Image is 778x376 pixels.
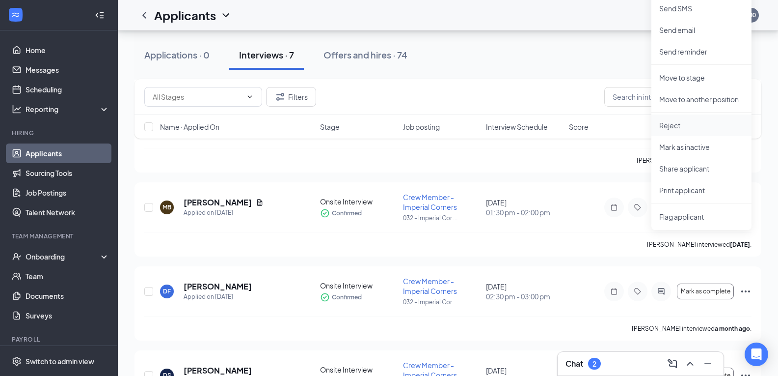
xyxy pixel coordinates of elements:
[565,358,583,369] h3: Chat
[153,91,242,102] input: All Stages
[608,288,620,295] svg: Note
[256,199,264,206] svg: Document
[486,198,563,217] div: [DATE]
[403,214,480,222] p: 032 - Imperial Cor ...
[677,284,734,299] button: Mark as complete
[320,122,340,132] span: Stage
[12,356,22,366] svg: Settings
[320,365,397,375] div: Onsite Interview
[332,208,362,218] span: Confirmed
[26,183,109,202] a: Job Postings
[12,104,22,114] svg: Analysis
[274,91,286,103] svg: Filter
[665,356,680,372] button: ComposeMessage
[740,286,751,297] svg: Ellipses
[730,241,750,248] b: [DATE]
[569,122,589,132] span: Score
[184,197,252,208] h5: [PERSON_NAME]
[26,144,109,163] a: Applicants
[163,287,171,295] div: DF
[667,358,678,370] svg: ComposeMessage
[700,356,716,372] button: Minimize
[26,80,109,99] a: Scheduling
[486,122,548,132] span: Interview Schedule
[184,208,264,218] div: Applied on [DATE]
[320,292,330,302] svg: CheckmarkCircle
[486,291,563,301] span: 02:30 pm - 03:00 pm
[26,306,109,325] a: Surveys
[26,104,110,114] div: Reporting
[12,252,22,261] svg: UserCheck
[702,358,714,370] svg: Minimize
[12,129,107,137] div: Hiring
[332,292,362,302] span: Confirmed
[266,87,316,107] button: Filter Filters
[682,356,698,372] button: ChevronUp
[220,9,232,21] svg: ChevronDown
[320,281,397,290] div: Onsite Interview
[323,49,407,61] div: Offers and hires · 74
[604,87,751,107] input: Search in interviews
[715,325,750,332] b: a month ago
[12,232,107,240] div: Team Management
[486,207,563,217] span: 01:30 pm - 02:00 pm
[320,197,397,206] div: Onsite Interview
[246,93,254,101] svg: ChevronDown
[239,49,294,61] div: Interviews · 7
[632,203,644,211] svg: Tag
[184,281,252,292] h5: [PERSON_NAME]
[647,240,751,249] p: [PERSON_NAME] interviewed .
[26,40,109,60] a: Home
[26,163,109,183] a: Sourcing Tools
[26,202,109,222] a: Talent Network
[403,277,457,295] span: Crew Member - Imperial Corners
[486,282,563,301] div: [DATE]
[26,286,109,306] a: Documents
[403,122,440,132] span: Job posting
[748,11,756,19] div: M0
[403,298,480,306] p: 032 - Imperial Cor ...
[154,7,216,24] h1: Applicants
[632,288,644,295] svg: Tag
[11,10,21,20] svg: WorkstreamLogo
[320,208,330,218] svg: CheckmarkCircle
[632,324,751,333] p: [PERSON_NAME] interviewed .
[655,288,667,295] svg: ActiveChat
[26,266,109,286] a: Team
[184,365,252,376] h5: [PERSON_NAME]
[403,193,457,211] span: Crew Member - Imperial Corners
[637,156,751,165] p: [PERSON_NAME] interviewed .
[12,335,107,344] div: Payroll
[184,292,252,302] div: Applied on [DATE]
[592,360,596,368] div: 2
[138,9,150,21] svg: ChevronLeft
[684,358,696,370] svg: ChevronUp
[26,356,94,366] div: Switch to admin view
[144,49,210,61] div: Applications · 0
[160,122,219,132] span: Name · Applied On
[745,343,768,366] div: Open Intercom Messenger
[95,10,105,20] svg: Collapse
[681,288,730,295] span: Mark as complete
[26,252,101,261] div: Onboarding
[608,203,620,211] svg: Note
[26,60,109,80] a: Messages
[162,203,171,211] div: MB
